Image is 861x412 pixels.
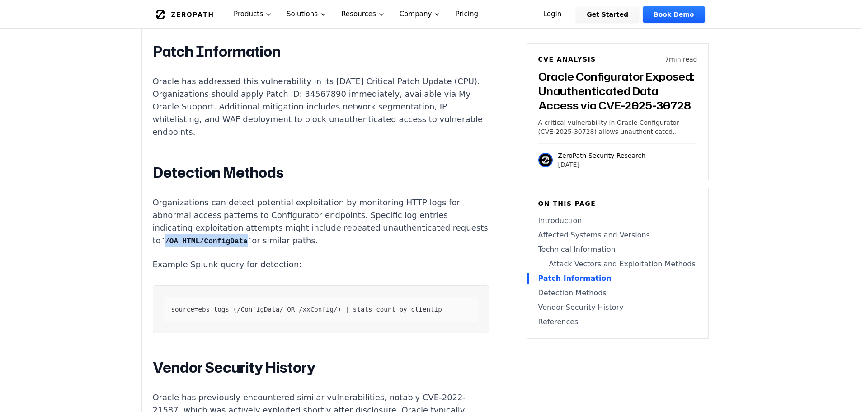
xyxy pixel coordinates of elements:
[161,237,252,246] code: /OA_HTML/ConfigData
[538,215,697,226] a: Introduction
[538,244,697,255] a: Technical Information
[538,259,697,270] a: Attack Vectors and Exploitation Methods
[153,196,489,247] p: Organizations can detect potential exploitation by monitoring HTTP logs for abnormal access patte...
[558,151,646,160] p: ZeroPath Security Research
[171,306,442,313] span: source=ebs_logs (/ConfigData/ OR /xxConfig/) | stats count by clientip
[538,302,697,313] a: Vendor Security History
[665,55,697,64] p: 7 min read
[538,153,553,167] img: ZeroPath Security Research
[153,359,489,377] h2: Vendor Security History
[538,230,697,241] a: Affected Systems and Versions
[153,43,489,61] h2: Patch Information
[538,55,596,64] h6: CVE Analysis
[153,164,489,182] h2: Detection Methods
[153,258,489,271] p: Example Splunk query for detection:
[538,288,697,298] a: Detection Methods
[532,6,573,23] a: Login
[538,199,697,208] h6: On this page
[558,160,646,169] p: [DATE]
[643,6,705,23] a: Book Demo
[538,273,697,284] a: Patch Information
[538,317,697,327] a: References
[538,118,697,136] p: A critical vulnerability in Oracle Configurator (CVE-2025-30728) allows unauthenticated attackers...
[153,75,489,138] p: Oracle has addressed this vulnerability in its [DATE] Critical Patch Update (CPU). Organizations ...
[576,6,639,23] a: Get Started
[538,69,697,113] h3: Oracle Configurator Exposed: Unauthenticated Data Access via CVE-2025-30728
